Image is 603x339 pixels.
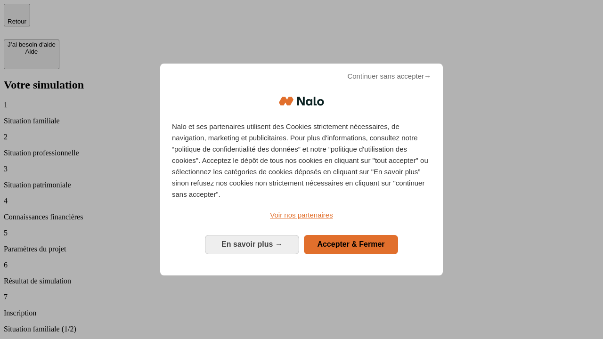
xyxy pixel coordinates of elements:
[270,211,333,219] span: Voir nos partenaires
[160,64,443,275] div: Bienvenue chez Nalo Gestion du consentement
[221,240,283,248] span: En savoir plus →
[172,210,431,221] a: Voir nos partenaires
[172,121,431,200] p: Nalo et ses partenaires utilisent des Cookies strictement nécessaires, de navigation, marketing e...
[317,240,384,248] span: Accepter & Fermer
[347,71,431,82] span: Continuer sans accepter→
[279,87,324,115] img: Logo
[304,235,398,254] button: Accepter & Fermer: Accepter notre traitement des données et fermer
[205,235,299,254] button: En savoir plus: Configurer vos consentements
